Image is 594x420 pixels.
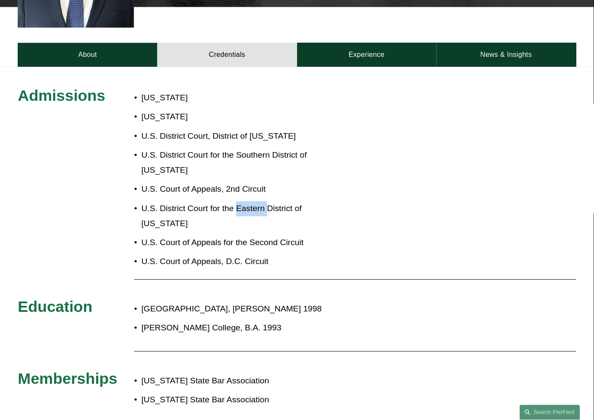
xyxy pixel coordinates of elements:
[141,90,344,106] p: [US_STATE]
[18,298,92,315] span: Education
[141,129,344,144] p: U.S. District Court, District of [US_STATE]
[437,43,576,67] a: News & Insights
[141,320,506,336] p: [PERSON_NAME] College, B.A. 1993
[141,148,344,178] p: U.S. District Court for the Southern District of [US_STATE]
[141,109,344,124] p: [US_STATE]
[157,43,297,67] a: Credentials
[141,201,344,231] p: U.S. District Court for the Eastern District of [US_STATE]
[141,373,506,389] p: [US_STATE] State Bar Association
[18,43,157,67] a: About
[141,254,344,269] p: U.S. Court of Appeals, D.C. Circuit
[141,392,506,408] p: [US_STATE] State Bar Association
[18,87,105,104] span: Admissions
[141,235,344,250] p: U.S. Court of Appeals for the Second Circuit
[18,370,117,387] span: Memberships
[297,43,437,67] a: Experience
[520,405,580,420] a: Search this site
[141,302,506,317] p: [GEOGRAPHIC_DATA], [PERSON_NAME] 1998
[141,182,344,197] p: U.S. Court of Appeals, 2nd Circuit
